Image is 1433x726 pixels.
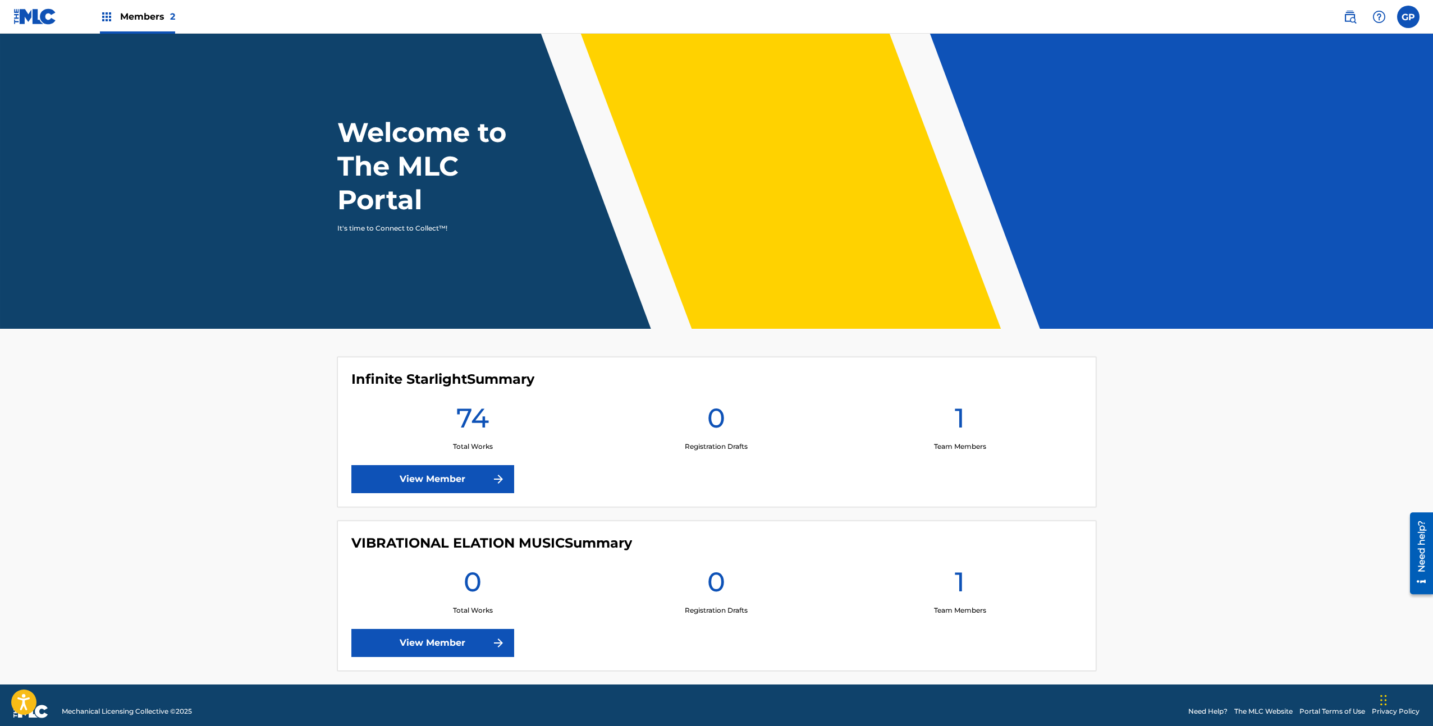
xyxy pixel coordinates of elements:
img: f7272a7cc735f4ea7f67.svg [492,472,505,486]
p: Total Works [453,605,493,615]
h1: 1 [955,401,965,442]
div: Drag [1380,683,1387,717]
p: Team Members [934,605,986,615]
span: Mechanical Licensing Collective © 2025 [62,706,192,716]
h1: 0 [464,565,482,605]
img: MLC Logo [13,8,57,25]
p: Total Works [453,442,493,452]
h1: 1 [955,565,965,605]
h1: 0 [707,565,725,605]
a: Privacy Policy [1372,706,1420,716]
h1: Welcome to The MLC Portal [337,116,547,217]
a: Need Help? [1188,706,1228,716]
h1: 0 [707,401,725,442]
span: Members [120,10,175,23]
h1: 74 [456,401,489,442]
a: View Member [351,629,514,657]
a: Public Search [1339,6,1361,28]
img: help [1372,10,1386,24]
p: Registration Drafts [685,442,748,452]
div: Help [1368,6,1390,28]
p: It's time to Connect to Collect™! [337,223,532,233]
p: Registration Drafts [685,605,748,615]
a: View Member [351,465,514,493]
a: The MLC Website [1234,706,1293,716]
img: logo [13,705,48,718]
p: Team Members [934,442,986,452]
img: f7272a7cc735f4ea7f67.svg [492,636,505,650]
img: Top Rightsholders [100,10,113,24]
img: search [1343,10,1357,24]
iframe: Chat Widget [1377,672,1433,726]
span: 2 [170,11,175,22]
h4: Infinite Starlight [351,371,534,388]
a: Portal Terms of Use [1299,706,1365,716]
div: User Menu [1397,6,1420,28]
iframe: Resource Center [1402,508,1433,599]
h4: VIBRATIONAL ELATION MUSIC [351,535,632,552]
